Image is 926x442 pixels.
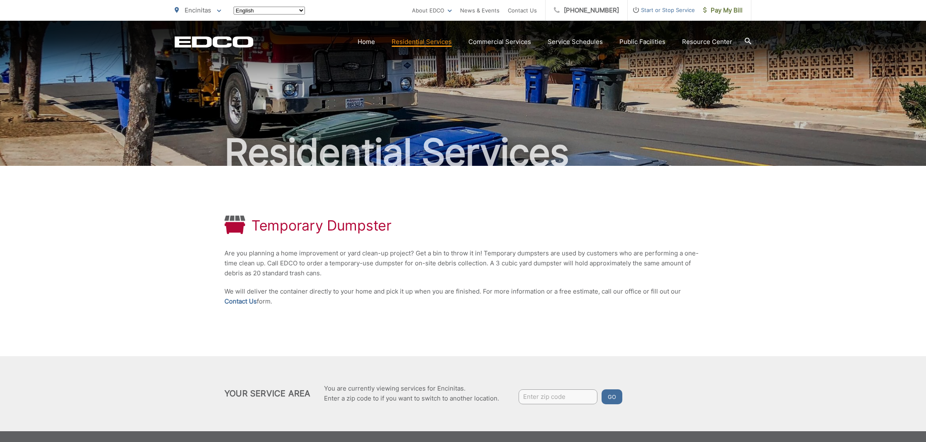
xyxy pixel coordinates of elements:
[460,5,500,15] a: News & Events
[224,248,702,278] p: Are you planning a home improvement or yard clean-up project? Get a bin to throw it in! Temporary...
[224,287,702,306] p: We will deliver the container directly to your home and pick it up when you are finished. For mor...
[185,6,211,14] span: Encinitas
[175,36,253,48] a: EDCD logo. Return to the homepage.
[251,217,392,234] h1: Temporary Dumpster
[224,296,257,306] a: Contact Us
[324,384,499,403] p: You are currently viewing services for Encinitas. Enter a zip code to if you want to switch to an...
[519,389,597,404] input: Enter zip code
[224,389,310,398] h2: Your Service Area
[392,37,452,47] a: Residential Services
[358,37,375,47] a: Home
[703,5,743,15] span: Pay My Bill
[619,37,665,47] a: Public Facilities
[234,7,305,15] select: Select a language
[508,5,537,15] a: Contact Us
[682,37,732,47] a: Resource Center
[468,37,531,47] a: Commercial Services
[548,37,603,47] a: Service Schedules
[412,5,452,15] a: About EDCO
[175,132,751,173] h2: Residential Services
[602,389,622,404] button: Go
